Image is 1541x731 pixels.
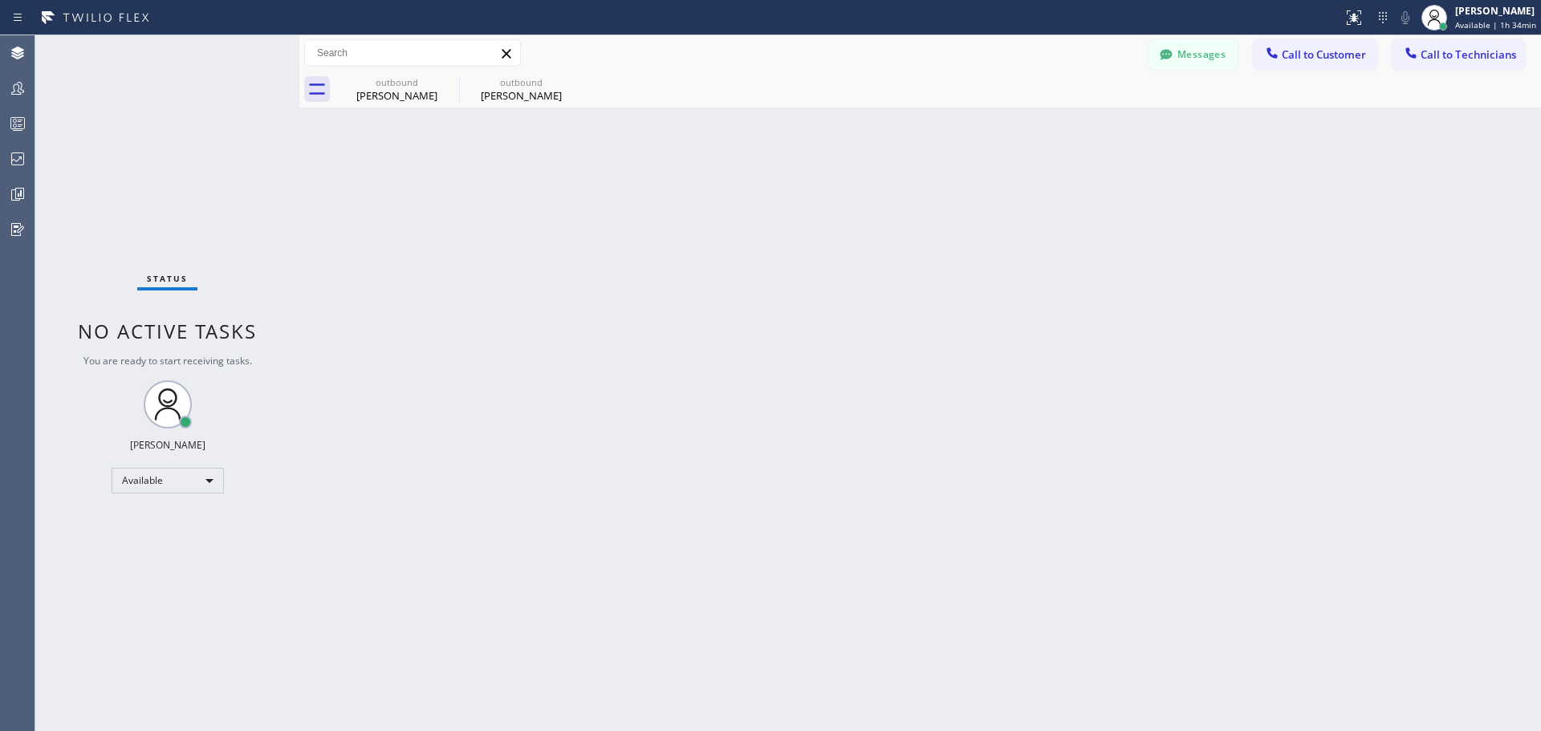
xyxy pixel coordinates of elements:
div: outbound [336,76,457,88]
button: Messages [1149,39,1238,70]
span: Call to Customer [1282,47,1366,62]
div: outbound [461,76,582,88]
span: Call to Technicians [1421,47,1516,62]
span: Status [147,273,188,284]
div: [PERSON_NAME] [336,88,457,103]
button: Call to Technicians [1393,39,1525,70]
div: [PERSON_NAME] [461,88,582,103]
div: Available [112,468,224,493]
input: Search [305,40,520,66]
button: Mute [1394,6,1417,29]
div: Elizabeth Xavier [461,71,582,108]
span: Available | 1h 34min [1455,19,1536,30]
div: [PERSON_NAME] [1455,4,1536,18]
div: Sumati Patel [336,71,457,108]
button: Call to Customer [1254,39,1376,70]
span: No active tasks [78,318,257,344]
span: You are ready to start receiving tasks. [83,354,252,368]
div: [PERSON_NAME] [130,438,205,452]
